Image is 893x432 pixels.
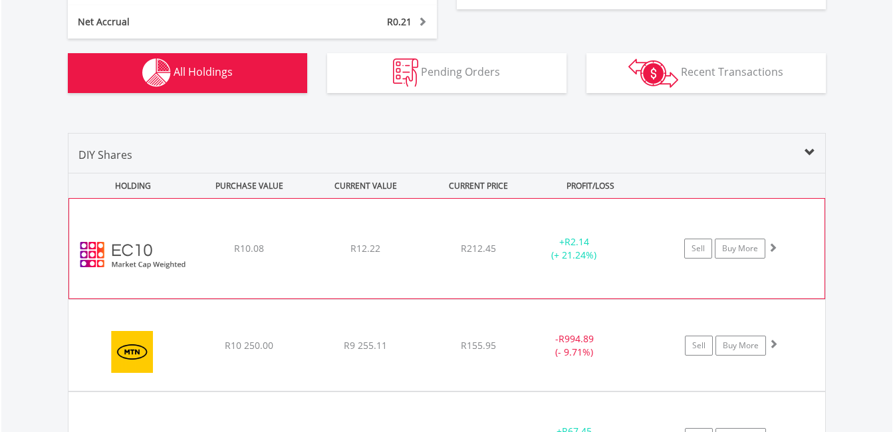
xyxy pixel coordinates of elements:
[421,64,500,79] span: Pending Orders
[565,235,589,248] span: R2.14
[174,64,233,79] span: All Holdings
[715,239,765,259] a: Buy More
[685,336,713,356] a: Sell
[309,173,423,198] div: CURRENT VALUE
[681,64,783,79] span: Recent Transactions
[234,242,264,255] span: R10.08
[684,239,712,259] a: Sell
[524,235,624,262] div: + (+ 21.24%)
[715,336,766,356] a: Buy More
[461,339,496,352] span: R155.95
[68,53,307,93] button: All Holdings
[425,173,531,198] div: CURRENT PRICE
[76,215,190,295] img: EC10.EC.EC10.png
[534,173,648,198] div: PROFIT/LOSS
[586,53,826,93] button: Recent Transactions
[387,15,412,28] span: R0.21
[68,15,283,29] div: Net Accrual
[193,173,307,198] div: PURCHASE VALUE
[525,332,625,359] div: - (- 9.71%)
[75,316,190,387] img: EQU.ZA.MTN.png
[350,242,380,255] span: R12.22
[461,242,496,255] span: R212.45
[225,339,273,352] span: R10 250.00
[393,58,418,87] img: pending_instructions-wht.png
[78,148,132,162] span: DIY Shares
[344,339,387,352] span: R9 255.11
[559,332,594,345] span: R994.89
[142,58,171,87] img: holdings-wht.png
[69,173,190,198] div: HOLDING
[628,58,678,88] img: transactions-zar-wht.png
[327,53,567,93] button: Pending Orders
